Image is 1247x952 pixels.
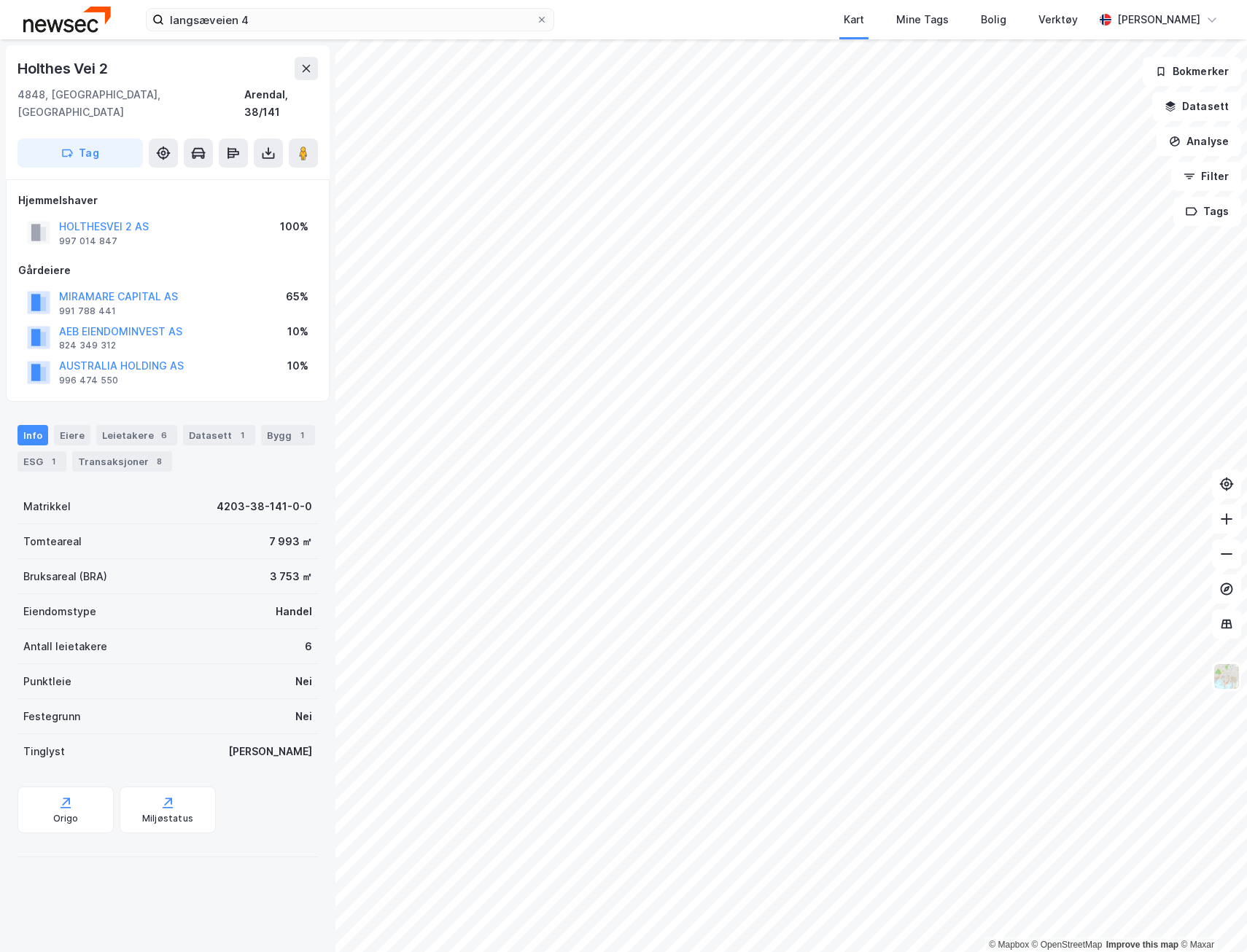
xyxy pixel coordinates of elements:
[1174,882,1247,952] div: Kontrollprogram for chat
[53,813,79,824] div: Origo
[18,451,66,472] div: ESG
[23,533,82,550] div: Tomteareal
[59,235,117,247] div: 997 014 847
[1143,57,1241,86] button: Bokmerker
[1171,162,1241,191] button: Filter
[157,428,171,442] div: 6
[1038,11,1078,28] div: Verktøy
[18,425,48,445] div: Info
[18,138,143,168] button: Tag
[59,340,116,351] div: 824 349 312
[270,568,312,585] div: 3 753 ㎡
[287,323,308,340] div: 10%
[295,673,312,690] div: Nei
[18,262,317,279] div: Gårdeiere
[1106,940,1178,950] a: Improve this map
[295,708,312,725] div: Nei
[276,603,312,620] div: Handel
[844,11,864,28] div: Kart
[46,454,61,469] div: 1
[23,638,107,655] div: Antall leietakere
[23,498,71,515] div: Matrikkel
[183,425,255,445] div: Datasett
[59,375,118,386] div: 996 474 550
[286,288,308,305] div: 65%
[54,425,90,445] div: Eiere
[18,57,110,80] div: Holthes Vei 2
[261,425,315,445] div: Bygg
[1213,663,1240,690] img: Z
[217,498,312,515] div: 4203-38-141-0-0
[23,743,65,760] div: Tinglyst
[164,9,536,31] input: Søk på adresse, matrikkel, gårdeiere, leietakere eller personer
[23,708,80,725] div: Festegrunn
[23,603,96,620] div: Eiendomstype
[989,940,1029,950] a: Mapbox
[1157,127,1241,156] button: Analyse
[142,813,193,824] div: Miljøstatus
[72,451,172,472] div: Transaksjoner
[228,743,312,760] div: [PERSON_NAME]
[23,568,107,585] div: Bruksareal (BRA)
[23,673,71,690] div: Punktleie
[1117,11,1200,28] div: [PERSON_NAME]
[1173,197,1241,226] button: Tags
[96,425,177,445] div: Leietakere
[280,218,308,235] div: 100%
[18,86,244,121] div: 4848, [GEOGRAPHIC_DATA], [GEOGRAPHIC_DATA]
[269,533,312,550] div: 7 993 ㎡
[1032,940,1103,950] a: OpenStreetMap
[152,454,166,469] div: 8
[59,305,116,317] div: 991 788 441
[287,357,308,375] div: 10%
[1174,882,1247,952] iframe: Chat Widget
[244,86,318,121] div: Arendal, 38/141
[981,11,1006,28] div: Bolig
[235,428,249,442] div: 1
[295,428,309,442] div: 1
[23,7,111,32] img: newsec-logo.f6e21ccffca1b3a03d2d.png
[305,638,312,655] div: 6
[1152,92,1241,121] button: Datasett
[896,11,949,28] div: Mine Tags
[18,192,317,209] div: Hjemmelshaver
